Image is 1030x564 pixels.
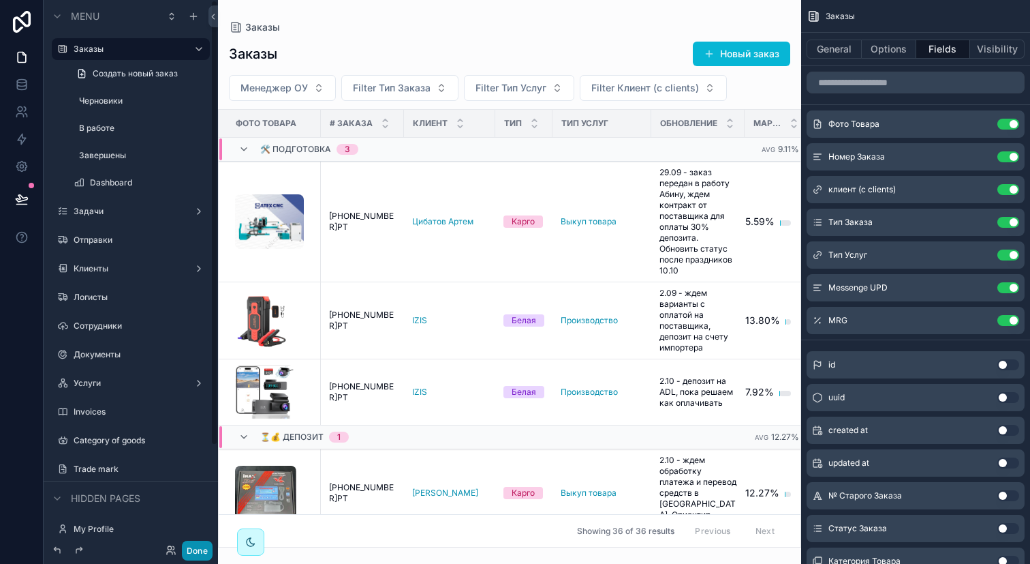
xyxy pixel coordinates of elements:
a: Создать новый заказ [68,63,210,85]
label: Завершены [79,150,207,161]
label: Заказы [74,44,183,55]
span: Обновление [660,118,717,129]
span: Маржа [753,118,781,129]
label: В работе [79,123,207,134]
label: Invoices [74,406,207,417]
small: Avg [762,146,775,153]
span: Фото Товара [828,119,879,130]
span: Тип [504,118,522,129]
label: Category of goods [74,435,207,446]
label: Документы [74,349,207,360]
small: Avg [755,434,768,441]
span: Showing 36 of 36 results [577,526,674,537]
div: 1 [337,432,341,443]
span: uuid [828,392,845,403]
img: Monosnap-IZIS---регистраторы-от-18.10.2024---Google-Таблицы-2024-12-23-17-57-26.png [235,365,294,419]
span: Клиент [413,118,448,129]
img: Screenshot-at-Aug-26-12-50-10.png [235,293,289,348]
label: Задачи [74,206,188,217]
label: Клиенты [74,263,188,274]
label: Черновики [79,95,207,106]
img: CleanShot-2025-09-29-at-15.31.49@2x.png [235,194,304,249]
button: Done [182,541,213,561]
span: Hidden pages [71,492,140,505]
span: Фото Товара [236,118,296,129]
span: клиент (с clients) [828,184,896,195]
button: General [807,40,862,59]
span: Номер Заказа [828,151,885,162]
img: imax.jpg [235,466,296,520]
button: Visibility [970,40,1025,59]
span: Заказы [826,11,855,22]
a: imax.jpg [235,466,313,520]
span: Создать новый заказ [93,68,178,79]
a: Screenshot-at-Aug-26-12-50-10.png [235,293,313,348]
span: MRG [828,315,847,326]
span: 12.27% [771,432,799,442]
button: Options [862,40,916,59]
span: Тип Заказа [828,217,873,228]
span: id [828,359,835,370]
label: Сотрудники [74,321,207,331]
span: Тип Услуг [561,118,608,129]
span: ⏳💰 Депозит [260,432,324,443]
span: Messenge UPD [828,282,888,293]
label: Услуги [74,378,188,389]
div: 3 [345,144,350,155]
a: CleanShot-2025-09-29-at-15.31.49@2x.png [235,194,313,249]
span: № Старого Заказа [828,490,902,501]
span: # Заказа [330,118,373,129]
label: Trade mark [74,464,207,475]
span: 9.11% [778,144,799,154]
span: created at [828,425,868,436]
a: Monosnap-IZIS---регистраторы-от-18.10.2024---Google-Таблицы-2024-12-23-17-57-26.png [235,365,313,419]
label: My Profile [74,524,207,535]
span: 🛠 Подготовка [260,144,331,155]
span: Menu [71,10,99,23]
span: Тип Услуг [828,250,867,261]
span: updated at [828,458,869,469]
span: Статус Заказа [828,523,887,534]
button: Fields [916,40,971,59]
label: Dashboard [90,177,207,188]
label: Отправки [74,235,207,246]
label: Логисты [74,292,207,303]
